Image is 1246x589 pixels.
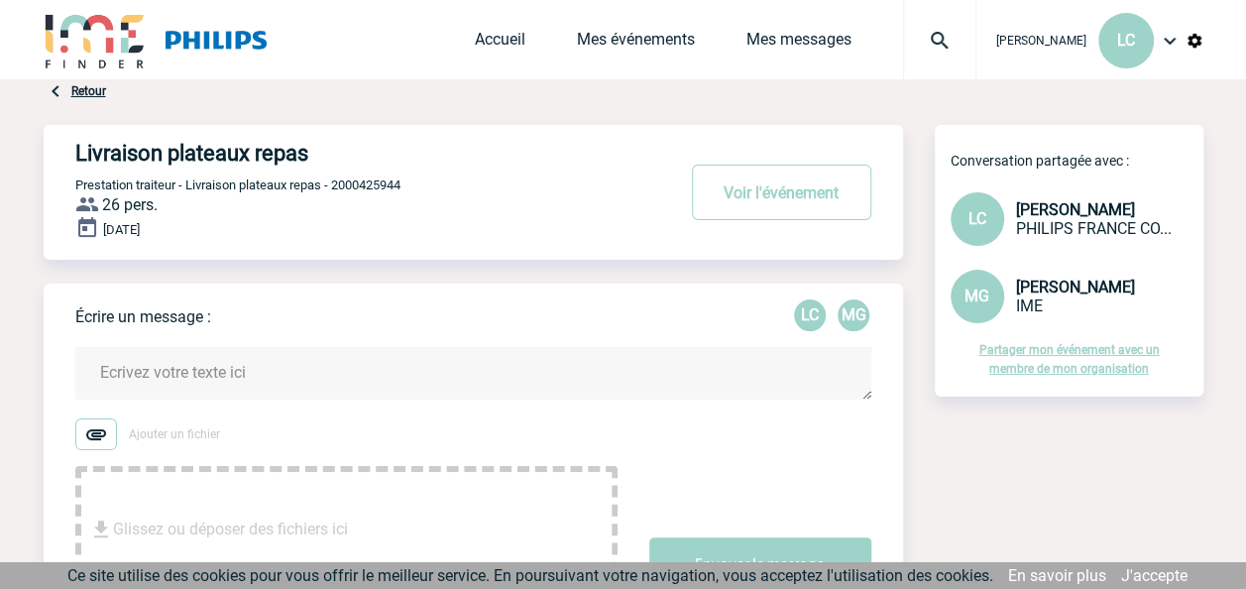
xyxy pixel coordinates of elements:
a: En savoir plus [1008,566,1106,585]
span: Prestation traiteur - Livraison plateaux repas - 2000425944 [75,177,400,192]
a: Retour [71,84,106,98]
div: Léandra CORREIA HENRIQUES [794,299,826,331]
button: Voir l'événement [692,165,871,220]
img: IME-Finder [44,12,147,68]
p: Écrire un message : [75,307,211,326]
span: Ce site utilise des cookies pour vous offrir le meilleur service. En poursuivant votre navigation... [67,566,993,585]
a: Mes messages [746,30,851,58]
span: Ajouter un fichier [129,427,220,441]
p: Conversation partagée avec : [951,153,1203,169]
span: MG [964,287,989,305]
a: Mes événements [577,30,695,58]
span: Glissez ou déposer des fichiers ici [113,480,348,579]
h4: Livraison plateaux repas [75,141,616,166]
span: LC [1117,31,1135,50]
span: PHILIPS FRANCE COMMERCIAL [1016,219,1172,238]
span: IME [1016,296,1043,315]
a: Partager mon événement avec un membre de mon organisation [979,343,1160,376]
span: [PERSON_NAME] [1016,278,1135,296]
p: LC [794,299,826,331]
img: file_download.svg [89,518,113,541]
a: Accueil [475,30,525,58]
span: [PERSON_NAME] [1016,200,1135,219]
span: 26 pers. [102,195,158,214]
div: Miléna GERARD [838,299,869,331]
span: [PERSON_NAME] [996,34,1086,48]
p: MG [838,299,869,331]
span: [DATE] [103,222,140,237]
span: LC [968,209,986,228]
a: J'accepte [1121,566,1188,585]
